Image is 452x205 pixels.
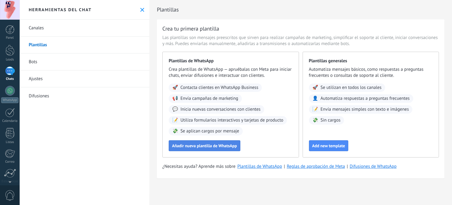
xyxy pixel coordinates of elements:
[1,119,19,123] div: Calendario
[16,16,68,21] div: Dominio: [DOMAIN_NAME]
[169,58,293,64] span: Plantillas de WhatsApp
[180,128,239,134] span: Se aplican cargos por mensaje
[172,85,178,91] span: 🚀
[169,67,293,79] span: Crea plantillas de WhatsApp — apruébalas con Meta para iniciar chats, enviar difusiones e interac...
[1,140,19,144] div: Listas
[17,10,30,15] div: v 4.0.25
[320,106,409,112] span: Envía mensajes simples con texto e imágenes
[312,144,345,148] span: Add new template
[172,128,178,134] span: 💸
[313,106,318,112] span: 📝
[29,7,92,12] h2: Herramientas del chat
[180,85,259,91] span: Contacta clientes en WhatsApp Business
[32,36,46,40] div: Dominio
[1,36,19,40] div: Panel
[320,117,340,123] span: Sin cargos
[10,16,15,21] img: website_grey.svg
[172,96,178,102] span: 📢
[20,37,149,54] a: Plantillas
[20,87,149,104] a: Difusiones
[350,164,397,169] a: Difusiones de WhatsApp
[169,140,240,151] button: Añadir nueva plantilla de WhatsApp
[237,164,282,169] a: Plantillas de WhatsApp
[287,164,345,169] a: Reglas de aprobación de Meta
[10,10,15,15] img: logo_orange.svg
[1,58,19,62] div: Leads
[1,97,18,103] div: WhatsApp
[313,117,318,123] span: 💸
[180,106,261,112] span: Inicia nuevas conversaciones con clientes
[313,85,318,91] span: 🚀
[20,54,149,70] a: Bots
[320,96,410,102] span: Automatiza respuestas a preguntas frecuentes
[64,35,69,40] img: tab_keywords_by_traffic_grey.svg
[320,85,382,91] span: Se utilizan en todos los canales
[162,25,219,32] h3: Crea tu primera plantilla
[313,96,318,102] span: 👤
[162,164,236,170] span: ¿Necesitas ayuda? Aprende más sobre
[162,164,439,170] div: | |
[1,160,19,164] div: Correo
[172,144,237,148] span: Añadir nueva plantilla de WhatsApp
[157,4,444,16] h2: Plantillas
[309,58,433,64] span: Plantillas generales
[172,117,178,123] span: 📝
[20,20,149,37] a: Canales
[309,140,349,151] button: Add new template
[172,106,178,112] span: 💬
[180,96,238,102] span: Envía campañas de marketing
[1,77,19,81] div: Chats
[71,36,96,40] div: Palabras clave
[25,35,30,40] img: tab_domain_overview_orange.svg
[20,70,149,87] a: Ajustes
[309,67,433,79] span: Automatiza mensajes básicos, como respuestas a preguntas frecuentes o consultas de soporte al cli...
[162,35,439,47] span: Las plantillas son mensajes preescritos que sirven para realizar campañas de marketing, simplific...
[180,117,284,123] span: Utiliza formularios interactivos y tarjetas de producto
